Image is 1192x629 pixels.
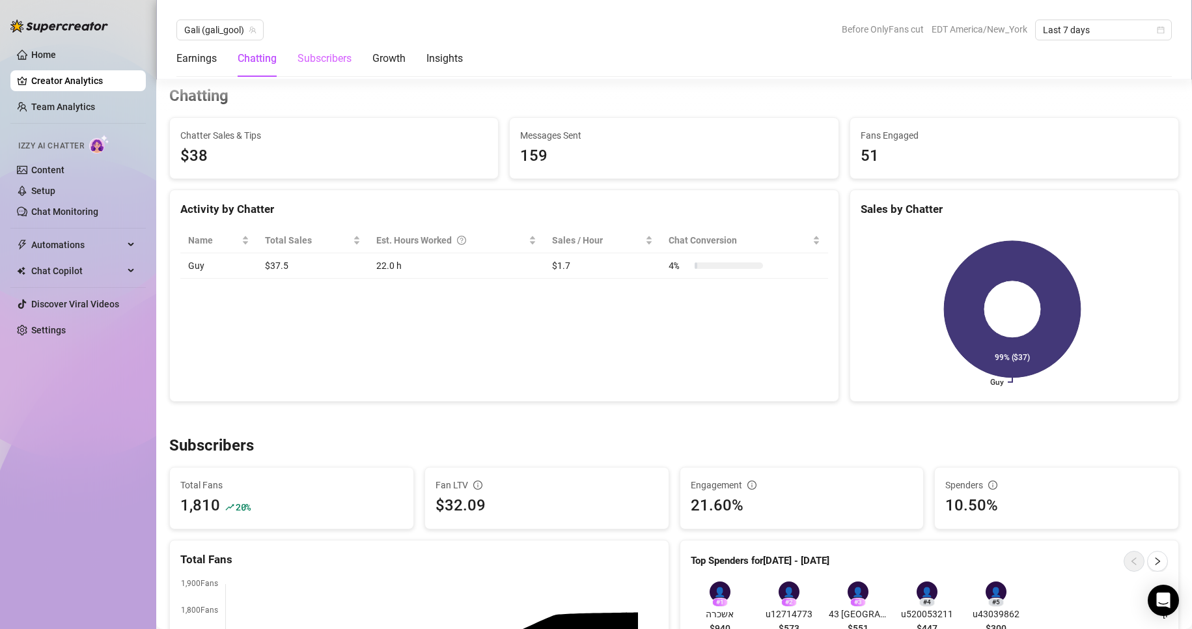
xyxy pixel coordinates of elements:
[1157,26,1165,34] span: calendar
[89,135,109,154] img: AI Chatter
[31,70,135,91] a: Creator Analytics
[691,494,913,518] div: 21.60%
[180,478,403,492] span: Total Fans
[898,607,956,621] span: u520053211
[760,607,818,621] span: u12714773
[781,598,797,607] div: # 2
[436,478,658,492] div: Fan LTV
[919,598,935,607] div: # 4
[17,240,27,250] span: thunderbolt
[31,206,98,217] a: Chat Monitoring
[829,607,887,621] span: 43 [GEOGRAPHIC_DATA]
[426,51,463,66] div: Insights
[988,481,997,490] span: info-circle
[180,144,488,169] span: $38
[18,140,84,152] span: Izzy AI Chatter
[176,51,217,66] div: Earnings
[520,144,827,169] div: 159
[298,51,352,66] div: Subscribers
[368,253,544,279] td: 22.0 h
[988,598,1004,607] div: # 5
[180,253,257,279] td: Guy
[17,266,25,275] img: Chat Copilot
[249,26,256,34] span: team
[31,325,66,335] a: Settings
[520,128,827,143] span: Messages Sent
[184,20,256,40] span: Gali (gali_gool)
[180,494,220,518] div: 1,810
[188,233,239,247] span: Name
[1148,585,1179,616] div: Open Intercom Messenger
[691,478,913,492] div: Engagement
[710,581,730,602] div: 👤
[457,233,466,247] span: question-circle
[850,598,866,607] div: # 3
[990,378,1004,387] text: Guy
[986,581,1006,602] div: 👤
[669,233,810,247] span: Chat Conversion
[552,233,643,247] span: Sales / Hour
[747,481,756,490] span: info-circle
[1153,557,1162,566] span: right
[180,228,257,253] th: Name
[861,128,1168,143] span: Fans Engaged
[1043,20,1164,40] span: Last 7 days
[31,165,64,175] a: Content
[169,86,229,107] h3: Chatting
[917,581,937,602] div: 👤
[967,607,1025,621] span: u43039862
[169,436,254,456] h3: Subscribers
[31,234,124,255] span: Automations
[257,228,368,253] th: Total Sales
[932,20,1027,39] span: EDT America/New_York
[31,49,56,60] a: Home
[31,102,95,112] a: Team Analytics
[31,186,55,196] a: Setup
[436,494,658,518] div: $32.09
[180,201,828,218] div: Activity by Chatter
[31,299,119,309] a: Discover Viral Videos
[661,228,828,253] th: Chat Conversion
[225,503,234,512] span: rise
[861,144,1168,169] div: 51
[691,607,749,621] span: אשכרה
[473,481,482,490] span: info-circle
[10,20,108,33] img: logo-BBDzfeDw.svg
[669,259,689,273] span: 4 %
[238,51,277,66] div: Chatting
[265,233,350,247] span: Total Sales
[544,228,661,253] th: Sales / Hour
[376,233,526,247] div: Est. Hours Worked
[236,501,251,513] span: 20 %
[31,260,124,281] span: Chat Copilot
[180,128,488,143] span: Chatter Sales & Tips
[842,20,924,39] span: Before OnlyFans cut
[257,253,368,279] td: $37.5
[372,51,406,66] div: Growth
[544,253,661,279] td: $1.7
[712,598,728,607] div: # 1
[180,551,658,568] div: Total Fans
[945,478,1168,492] div: Spenders
[945,494,1168,518] div: 10.50%
[848,581,868,602] div: 👤
[691,553,829,569] article: Top Spenders for [DATE] - [DATE]
[861,201,1168,218] div: Sales by Chatter
[779,581,799,602] div: 👤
